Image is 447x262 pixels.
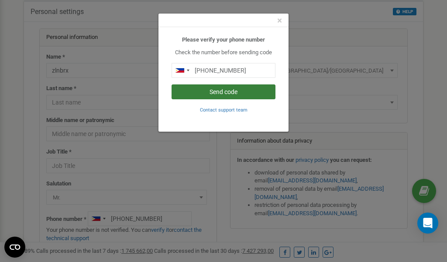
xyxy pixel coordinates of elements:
[200,106,248,113] a: Contact support team
[4,237,25,258] button: Open CMP widget
[277,15,282,26] span: ×
[182,36,265,43] b: Please verify your phone number
[172,84,275,99] button: Send code
[172,49,275,57] p: Check the number before sending code
[277,16,282,25] button: Close
[172,63,192,77] div: Telephone country code
[172,63,275,78] input: 0905 123 4567
[417,213,438,234] div: Open Intercom Messenger
[200,107,248,113] small: Contact support team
